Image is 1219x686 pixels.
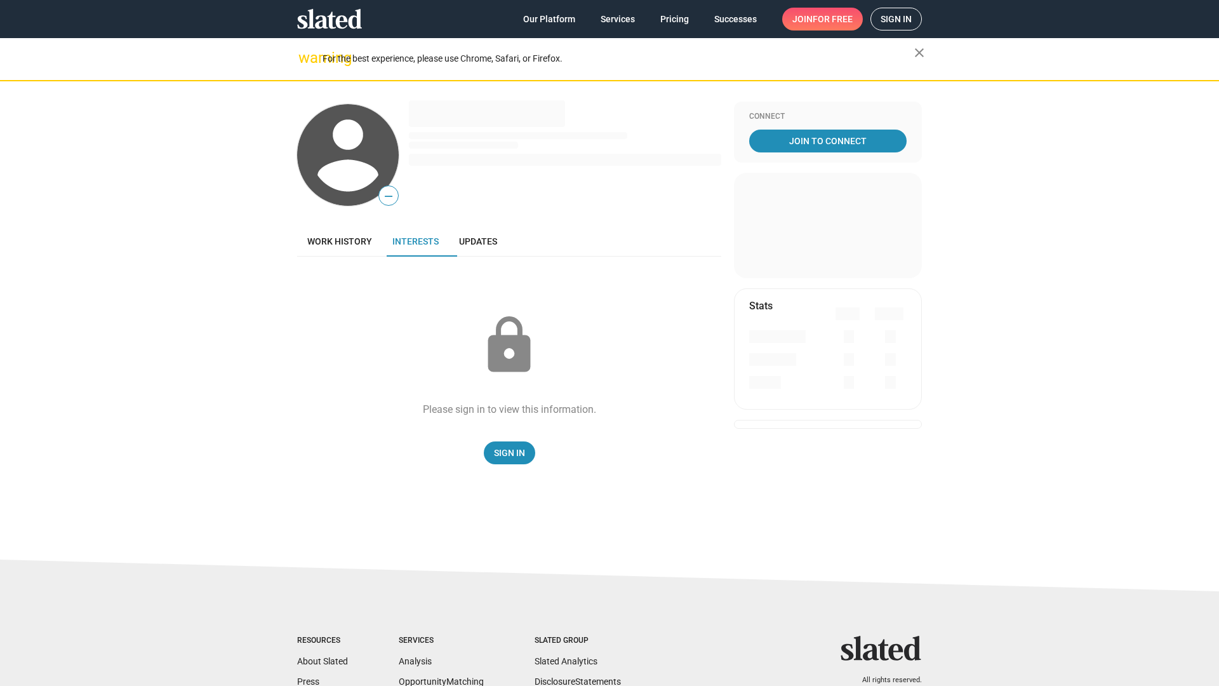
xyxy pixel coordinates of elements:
[399,656,432,666] a: Analysis
[813,8,853,30] span: for free
[704,8,767,30] a: Successes
[792,8,853,30] span: Join
[297,636,348,646] div: Resources
[912,45,927,60] mat-icon: close
[650,8,699,30] a: Pricing
[392,236,439,246] span: Interests
[379,188,398,205] span: —
[323,50,914,67] div: For the best experience, please use Chrome, Safari, or Firefox.
[782,8,863,30] a: Joinfor free
[382,226,449,257] a: Interests
[399,636,484,646] div: Services
[523,8,575,30] span: Our Platform
[660,8,689,30] span: Pricing
[484,441,535,464] a: Sign In
[535,636,621,646] div: Slated Group
[477,314,541,377] mat-icon: lock
[881,8,912,30] span: Sign in
[601,8,635,30] span: Services
[449,226,507,257] a: Updates
[459,236,497,246] span: Updates
[423,403,596,416] div: Please sign in to view this information.
[297,656,348,666] a: About Slated
[752,130,904,152] span: Join To Connect
[714,8,757,30] span: Successes
[513,8,585,30] a: Our Platform
[749,130,907,152] a: Join To Connect
[870,8,922,30] a: Sign in
[297,226,382,257] a: Work history
[298,50,314,65] mat-icon: warning
[307,236,372,246] span: Work history
[494,441,525,464] span: Sign In
[749,299,773,313] mat-card-title: Stats
[590,8,645,30] a: Services
[535,656,597,666] a: Slated Analytics
[749,112,907,122] div: Connect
